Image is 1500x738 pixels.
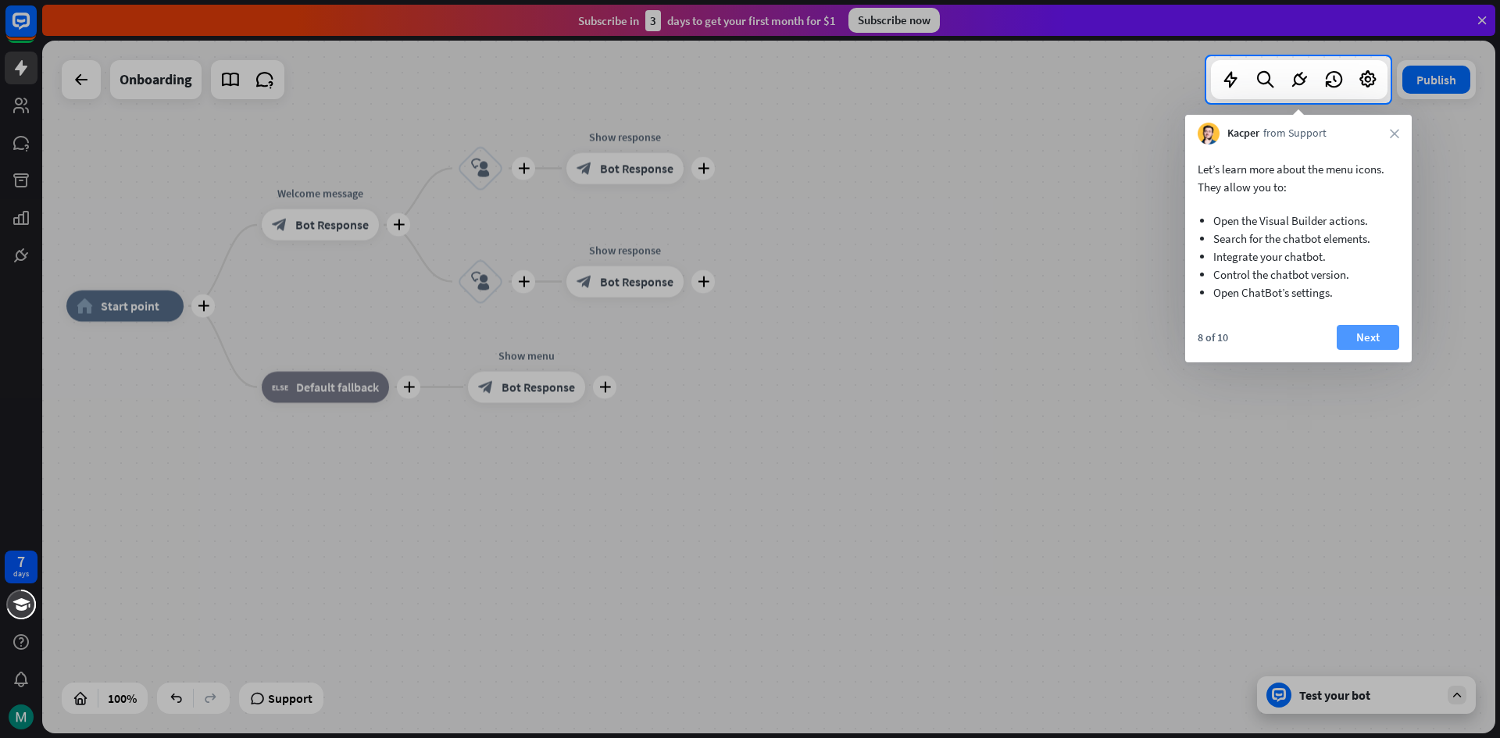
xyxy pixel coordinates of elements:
[1390,129,1399,138] i: close
[1213,230,1384,248] li: Search for the chatbot elements.
[1227,126,1259,141] span: Kacper
[1198,160,1399,196] p: Let’s learn more about the menu icons. They allow you to:
[1213,248,1384,266] li: Integrate your chatbot.
[12,6,59,53] button: Open LiveChat chat widget
[1337,325,1399,350] button: Next
[1198,330,1228,344] div: 8 of 10
[1213,283,1384,301] li: Open ChatBot’s settings.
[1213,266,1384,283] li: Control the chatbot version.
[1263,126,1327,141] span: from Support
[1213,212,1384,230] li: Open the Visual Builder actions.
